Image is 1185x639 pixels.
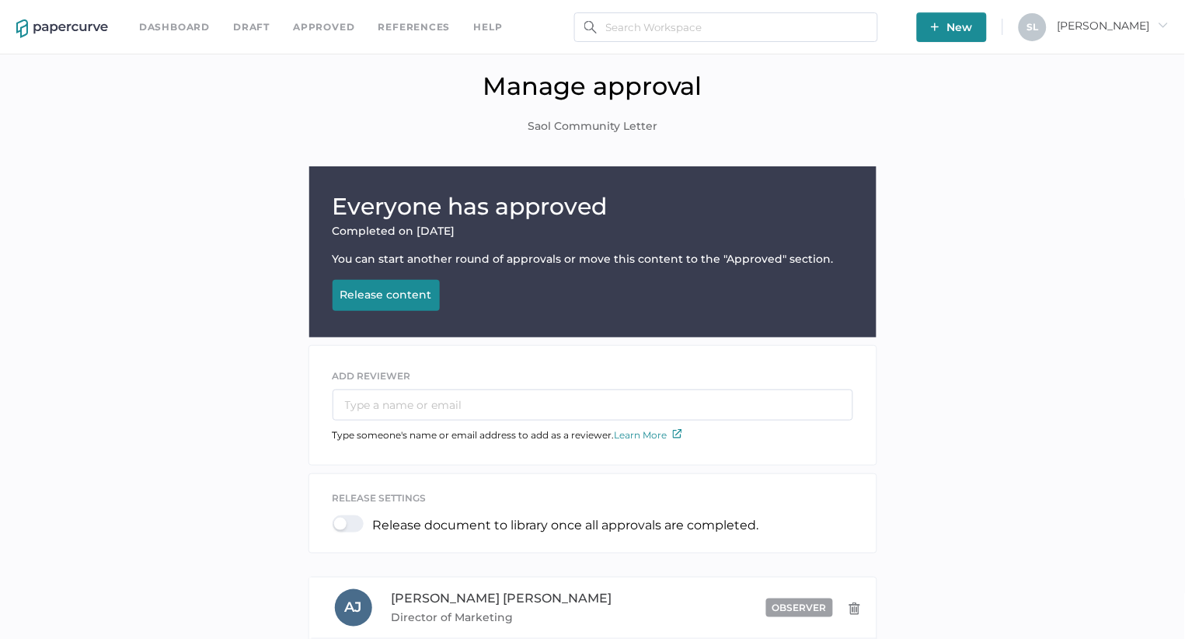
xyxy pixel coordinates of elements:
[917,12,987,42] button: New
[233,19,270,36] a: Draft
[333,492,427,504] span: release settings
[12,71,1173,101] h1: Manage approval
[333,280,440,311] button: Release content
[16,19,108,38] img: papercurve-logo-colour.7244d18c.svg
[340,288,432,302] div: Release content
[772,602,827,613] span: observer
[333,190,853,224] h1: Everyone has approved
[373,518,759,532] p: Release document to library once all approvals are completed.
[673,429,682,438] img: external-link-icon.7ec190a1.svg
[139,19,210,36] a: Dashboard
[1027,21,1039,33] span: S L
[345,599,362,616] span: A J
[931,23,939,31] img: plus-white.e19ec114.svg
[333,252,853,266] div: You can start another round of approvals or move this content to the "Approved" section.
[931,12,973,42] span: New
[1158,19,1169,30] i: arrow_right
[333,224,853,238] div: Completed on [DATE]
[1058,19,1169,33] span: [PERSON_NAME]
[333,389,853,421] input: Type a name or email
[528,118,657,135] span: Saol Community Letter
[333,429,682,441] span: Type someone's name or email address to add as a reviewer.
[849,602,861,615] img: delete
[615,429,682,441] a: Learn More
[392,608,626,627] span: Director of Marketing
[574,12,878,42] input: Search Workspace
[333,370,411,382] span: ADD REVIEWER
[392,591,612,606] span: [PERSON_NAME] [PERSON_NAME]
[378,19,451,36] a: References
[584,21,597,33] img: search.bf03fe8b.svg
[293,19,354,36] a: Approved
[474,19,503,36] div: help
